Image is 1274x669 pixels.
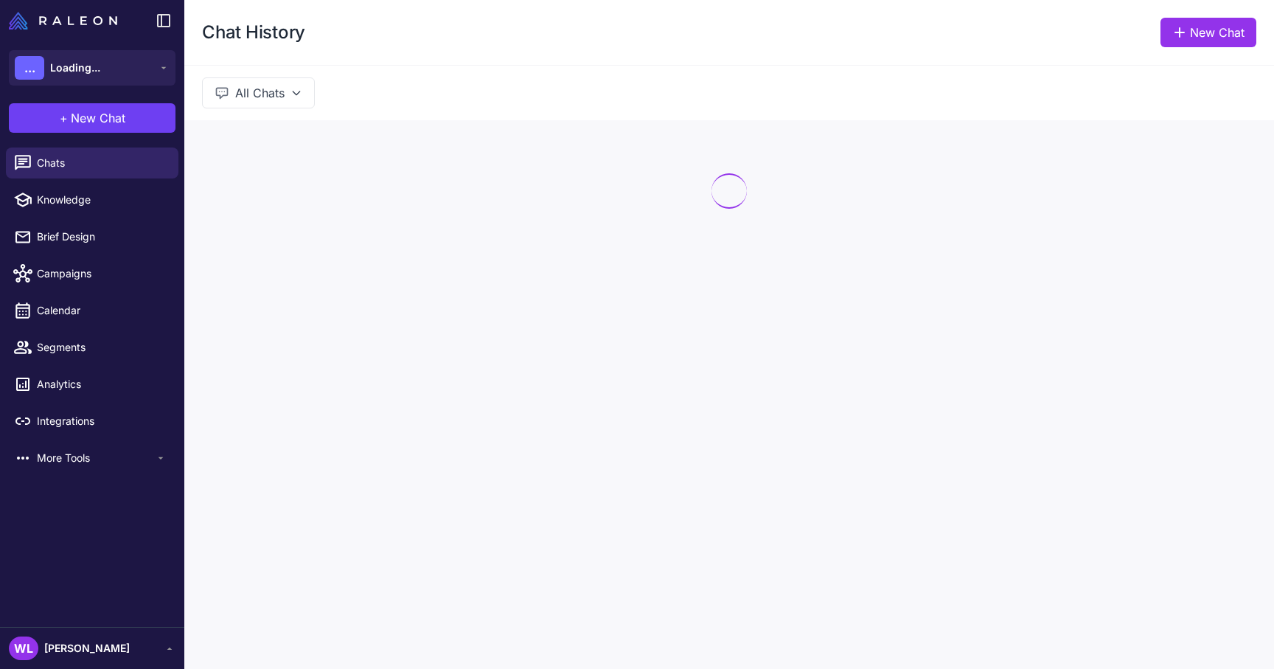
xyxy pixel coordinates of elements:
[50,60,100,76] span: Loading...
[6,258,178,289] a: Campaigns
[6,406,178,437] a: Integrations
[37,192,167,208] span: Knowledge
[37,450,155,466] span: More Tools
[6,184,178,215] a: Knowledge
[37,413,167,429] span: Integrations
[44,640,130,656] span: [PERSON_NAME]
[37,155,167,171] span: Chats
[6,148,178,178] a: Chats
[9,12,117,30] img: Raleon Logo
[6,332,178,363] a: Segments
[6,369,178,400] a: Analytics
[37,339,167,356] span: Segments
[6,295,178,326] a: Calendar
[6,221,178,252] a: Brief Design
[37,266,167,282] span: Campaigns
[9,637,38,660] div: WL
[37,376,167,392] span: Analytics
[15,56,44,80] div: ...
[37,302,167,319] span: Calendar
[9,103,175,133] button: +New Chat
[37,229,167,245] span: Brief Design
[9,50,175,86] button: ...Loading...
[202,21,305,44] h1: Chat History
[1160,18,1256,47] a: New Chat
[60,109,68,127] span: +
[202,77,315,108] button: All Chats
[71,109,125,127] span: New Chat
